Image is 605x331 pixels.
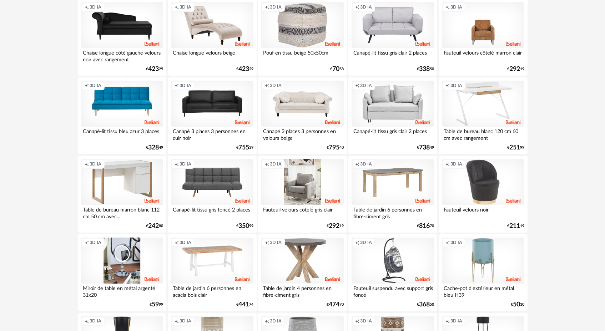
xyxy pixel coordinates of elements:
[90,161,101,167] span: 3D IA
[419,67,430,72] span: 338
[85,240,89,245] span: Creation icon
[450,240,462,245] span: 3D IA
[152,302,159,307] span: 59
[360,318,372,324] span: 3D IA
[265,83,269,88] span: Creation icon
[360,240,372,245] span: 3D IA
[355,83,359,88] span: Creation icon
[329,145,339,150] span: 795
[270,240,282,245] span: 3D IA
[270,4,282,10] span: 3D IA
[439,77,527,154] a: Creation icon 3D IA Table de bureau blanc 120 cm 60 cm avec rangement €25199
[236,67,253,72] div: € 29
[442,205,524,219] div: Fauteuil velours noir
[417,145,434,150] div: € 49
[329,302,339,307] span: 474
[236,224,253,229] div: € 99
[509,145,520,150] span: 251
[445,240,450,245] span: Creation icon
[509,67,520,72] span: 292
[450,83,462,88] span: 3D IA
[355,240,359,245] span: Creation icon
[360,83,372,88] span: 3D IA
[507,67,524,72] div: € 19
[329,224,339,229] span: 292
[90,4,101,10] span: 3D IA
[238,145,249,150] span: 755
[261,205,343,219] div: Fauteuil velours côtelé gris clair
[348,77,437,154] a: Creation icon 3D IA Canapé-lit tissu gris clair 2 places €73849
[258,234,347,311] a: Creation icon 3D IA Table de jardin 4 personnes en fibre-ciment gris €47470
[442,127,524,141] div: Table de bureau blanc 120 cm 60 cm avec rangement
[360,4,372,10] span: 3D IA
[168,234,256,311] a: Creation icon 3D IA Table de jardin 6 personnes en acacia bois clair €44174
[419,302,430,307] span: 368
[355,4,359,10] span: Creation icon
[238,302,249,307] span: 441
[352,284,434,298] div: Fauteuil suspendu avec support gris foncé
[81,127,163,141] div: Canapé-lit tissu bleu azur 3 places
[327,224,344,229] div: € 19
[81,48,163,62] div: Chaise longue côté gauche velours noir avec rangement
[445,318,450,324] span: Creation icon
[352,127,434,141] div: Canapé-lit tissu gris clair 2 places
[439,234,527,311] a: Creation icon 3D IA Cache-pot d'extérieur en métal bleu H39 €5030
[327,145,344,150] div: € 40
[238,67,249,72] span: 423
[442,48,524,62] div: Fauteuil velours côtelé marron clair
[85,161,89,167] span: Creation icon
[236,145,253,150] div: € 39
[90,318,101,324] span: 3D IA
[168,77,256,154] a: Creation icon 3D IA Canapé 3 places 3 personnes en cuir noir €75539
[261,127,343,141] div: Canapé 3 places 3 personnes en velours beige
[146,224,163,229] div: € 80
[146,67,163,72] div: € 29
[270,318,282,324] span: 3D IA
[265,4,269,10] span: Creation icon
[360,161,372,167] span: 3D IA
[511,302,524,307] div: € 30
[450,318,462,324] span: 3D IA
[265,240,269,245] span: Creation icon
[417,67,434,72] div: € 50
[261,284,343,298] div: Table de jardin 4 personnes en fibre-ciment gris
[261,48,343,62] div: Pouf en tissu beige 50x50cm
[332,67,339,72] span: 70
[168,156,256,233] a: Creation icon 3D IA Canapé-lit tissu gris foncé 2 places €35099
[439,156,527,233] a: Creation icon 3D IA Fauteuil velours noir €21119
[171,205,253,219] div: Canapé-lit tissu gris foncé 2 places
[352,205,434,219] div: Table de jardin 6 personnes en fibre-ciment gris
[180,4,191,10] span: 3D IA
[419,224,430,229] span: 816
[180,83,191,88] span: 3D IA
[507,145,524,150] div: € 99
[445,161,450,167] span: Creation icon
[85,83,89,88] span: Creation icon
[180,161,191,167] span: 3D IA
[175,318,179,324] span: Creation icon
[78,77,166,154] a: Creation icon 3D IA Canapé-lit tissu bleu azur 3 places €32849
[507,224,524,229] div: € 19
[265,161,269,167] span: Creation icon
[355,318,359,324] span: Creation icon
[330,67,344,72] div: € 58
[148,67,159,72] span: 423
[238,224,249,229] span: 350
[270,83,282,88] span: 3D IA
[171,48,253,62] div: Chaise longue velours beige
[419,145,430,150] span: 738
[236,302,253,307] div: € 74
[265,318,269,324] span: Creation icon
[513,302,520,307] span: 50
[78,234,166,311] a: Creation icon 3D IA Miroir de table en métal argenté 31x20 €5999
[175,83,179,88] span: Creation icon
[90,240,101,245] span: 3D IA
[445,4,450,10] span: Creation icon
[148,224,159,229] span: 242
[450,4,462,10] span: 3D IA
[417,302,434,307] div: € 50
[442,284,524,298] div: Cache-pot d'extérieur en métal bleu H39
[450,161,462,167] span: 3D IA
[348,156,437,233] a: Creation icon 3D IA Table de jardin 6 personnes en fibre-ciment gris €81670
[348,234,437,311] a: Creation icon 3D IA Fauteuil suspendu avec support gris foncé €36850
